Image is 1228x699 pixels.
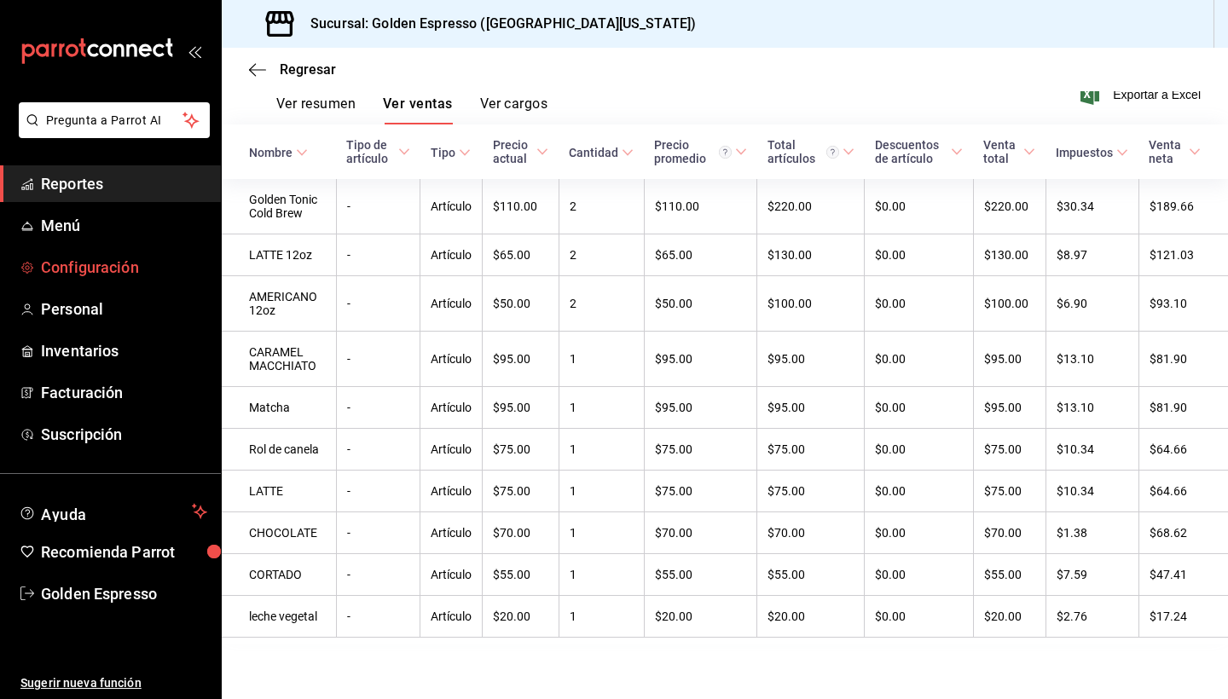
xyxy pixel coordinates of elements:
[973,332,1046,387] td: $95.00
[249,146,308,159] span: Nombre
[1046,179,1138,234] td: $30.34
[222,179,336,234] td: Golden Tonic Cold Brew
[222,471,336,512] td: LATTE
[483,179,559,234] td: $110.00
[46,112,183,130] span: Pregunta a Parrot AI
[757,276,865,332] td: $100.00
[767,138,854,165] span: Total artículos
[222,554,336,596] td: CORTADO
[644,332,756,387] td: $95.00
[249,146,293,159] div: Nombre
[767,138,839,165] div: Total artículos
[41,582,207,605] span: Golden Espresso
[336,429,420,471] td: -
[865,387,973,429] td: $0.00
[1138,387,1228,429] td: $81.90
[644,512,756,554] td: $70.00
[1138,429,1228,471] td: $64.66
[1138,332,1228,387] td: $81.90
[757,234,865,276] td: $130.00
[420,512,483,554] td: Artículo
[420,471,483,512] td: Artículo
[875,138,947,165] div: Descuentos de artículo
[644,429,756,471] td: $75.00
[41,172,207,195] span: Reportes
[983,138,1035,165] span: Venta total
[559,276,644,332] td: 2
[222,276,336,332] td: AMERICANO 12oz
[41,540,207,563] span: Recomienda Parrot
[1138,179,1228,234] td: $189.66
[336,554,420,596] td: -
[973,429,1046,471] td: $75.00
[826,146,839,159] svg: El total artículos considera cambios de precios en los artículos así como costos adicionales por ...
[420,554,483,596] td: Artículo
[493,138,533,165] div: Precio actual
[1138,471,1228,512] td: $64.66
[276,95,547,124] div: navigation tabs
[346,138,410,165] span: Tipo de artículo
[973,471,1046,512] td: $75.00
[559,179,644,234] td: 2
[383,95,453,124] button: Ver ventas
[1084,84,1201,105] span: Exportar a Excel
[188,44,201,58] button: open_drawer_menu
[644,471,756,512] td: $75.00
[41,339,207,362] span: Inventarios
[559,471,644,512] td: 1
[559,596,644,638] td: 1
[41,298,207,321] span: Personal
[865,234,973,276] td: $0.00
[336,276,420,332] td: -
[222,596,336,638] td: leche vegetal
[559,512,644,554] td: 1
[1046,554,1138,596] td: $7.59
[644,554,756,596] td: $55.00
[865,276,973,332] td: $0.00
[336,471,420,512] td: -
[41,214,207,237] span: Menú
[559,387,644,429] td: 1
[1138,512,1228,554] td: $68.62
[1149,138,1201,165] span: Venta neta
[483,387,559,429] td: $95.00
[222,429,336,471] td: Rol de canela
[865,512,973,554] td: $0.00
[865,332,973,387] td: $0.00
[480,95,548,124] button: Ver cargos
[222,387,336,429] td: Matcha
[644,387,756,429] td: $95.00
[222,234,336,276] td: LATTE 12oz
[276,95,356,124] button: Ver resumen
[1046,332,1138,387] td: $13.10
[420,179,483,234] td: Artículo
[865,596,973,638] td: $0.00
[865,471,973,512] td: $0.00
[431,146,471,159] span: Tipo
[483,332,559,387] td: $95.00
[483,596,559,638] td: $20.00
[420,429,483,471] td: Artículo
[865,554,973,596] td: $0.00
[757,332,865,387] td: $95.00
[346,138,395,165] div: Tipo de artículo
[1046,387,1138,429] td: $13.10
[757,512,865,554] td: $70.00
[420,234,483,276] td: Artículo
[973,387,1046,429] td: $95.00
[644,179,756,234] td: $110.00
[1046,429,1138,471] td: $10.34
[1056,146,1128,159] span: Impuestos
[336,387,420,429] td: -
[559,332,644,387] td: 1
[1046,471,1138,512] td: $10.34
[1046,512,1138,554] td: $1.38
[569,146,634,159] span: Cantidad
[757,554,865,596] td: $55.00
[483,471,559,512] td: $75.00
[865,429,973,471] td: $0.00
[644,596,756,638] td: $20.00
[41,381,207,404] span: Facturación
[483,276,559,332] td: $50.00
[973,234,1046,276] td: $130.00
